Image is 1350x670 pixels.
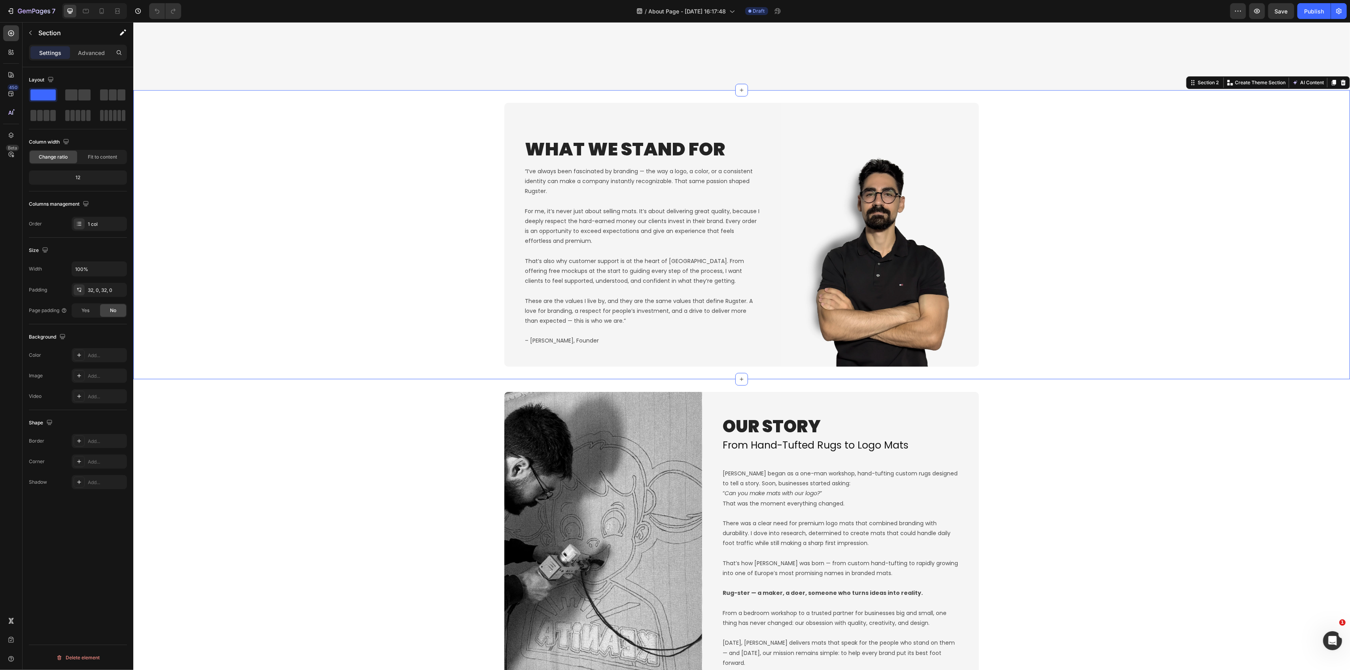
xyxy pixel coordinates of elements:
p: There was a clear need for premium logo mats that combined branding with durability. I dove into ... [589,486,825,526]
input: Auto [72,262,127,276]
div: Add... [88,458,125,466]
img: gempages_550200365904036941-914a5553-fe0a-4a3c-996c-d534348d11b2.webp [371,370,569,666]
strong: Rug-ster — a maker, a doer, someone who turns ideas into reality. [589,567,790,575]
div: Padding [29,286,47,293]
button: AI Content [1157,56,1192,65]
div: Color [29,352,41,359]
span: No [110,307,116,314]
span: Draft [753,8,765,15]
p: – [PERSON_NAME], Founder [392,314,627,324]
h2: From Hand-Tufted Rugs to Logo Mats [589,416,826,431]
button: Publish [1297,3,1331,19]
p: [PERSON_NAME] began as a one-man workshop, hand-tufting custom rugs designed to tell a story. Soo... [589,447,825,486]
p: For me, it’s never just about selling mats. It’s about delivering great quality, because I deeply... [392,184,627,224]
div: Publish [1304,7,1324,15]
span: Change ratio [39,153,68,161]
p: Section [38,28,103,38]
div: Shape [29,418,54,428]
div: Add... [88,393,125,400]
div: Section 2 [1063,57,1087,64]
button: Save [1268,3,1294,19]
p: Advanced [78,49,105,57]
div: Border [29,437,44,445]
p: That’s how [PERSON_NAME] was born — from custom hand-tufting to rapidly growing into one of Europ... [589,526,825,566]
div: Page padding [29,307,67,314]
p: “I’ve always been fascinated by branding — the way a logo, a color, or a consistent identity can ... [392,144,627,174]
iframe: Design area [133,22,1350,670]
iframe: Intercom live chat [1323,631,1342,650]
div: Order [29,220,42,227]
i: Can you make mats with our logo? [591,467,687,475]
h2: OUR STORY [589,393,826,416]
button: 7 [3,3,59,19]
button: Delete element [29,651,127,664]
p: Create Theme Section [1102,57,1152,64]
div: 450 [8,84,19,91]
img: gempages_550200365904036941-4e4f3ce3-7cdb-4126-9f88-7a01ca5fbc4f.webp [648,81,846,344]
div: Add... [88,479,125,486]
p: That’s also why customer support is at the heart of [GEOGRAPHIC_DATA]. From offering free mockups... [392,234,627,264]
div: 1 col [88,221,125,228]
p: Settings [39,49,61,57]
span: Fit to content [88,153,117,161]
div: Add... [88,352,125,359]
p: From a bedroom workshop to a trusted partner for businesses big and small, one thing has never ch... [589,576,825,646]
div: Image [29,372,43,379]
div: Add... [88,373,125,380]
div: Background [29,332,67,343]
div: Undo/Redo [149,3,181,19]
div: Add... [88,438,125,445]
span: Save [1275,8,1288,15]
div: 32, 0, 32, 0 [88,287,125,294]
p: These are the values I live by, and they are the same values that define Rugster. A love for bran... [392,274,627,304]
div: Column width [29,137,71,148]
div: Beta [6,145,19,151]
div: 12 [30,172,125,183]
p: 7 [52,6,55,16]
div: Width [29,265,42,273]
div: Columns management [29,199,91,210]
div: Corner [29,458,45,465]
span: About Page - [DATE] 16:17:48 [649,7,726,15]
div: Size [29,245,50,256]
span: 1 [1339,619,1346,626]
h2: What We Stand For [391,115,628,140]
span: Yes [81,307,89,314]
div: Delete element [56,653,100,662]
div: Layout [29,75,55,85]
div: Shadow [29,479,47,486]
span: / [645,7,647,15]
div: Video [29,393,42,400]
